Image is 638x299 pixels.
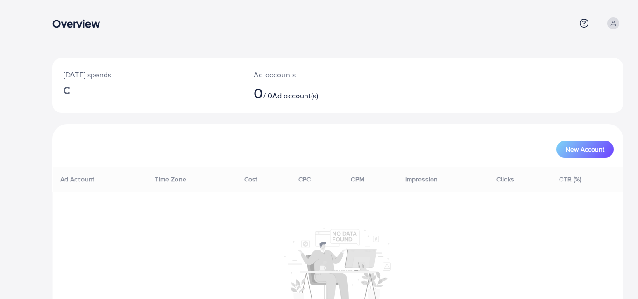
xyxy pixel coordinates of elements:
button: New Account [556,141,614,158]
p: [DATE] spends [64,69,231,80]
h3: Overview [52,17,107,30]
span: Ad account(s) [272,90,318,101]
span: 0 [254,82,263,104]
h2: / 0 [254,84,374,102]
span: New Account [566,146,604,153]
p: Ad accounts [254,69,374,80]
